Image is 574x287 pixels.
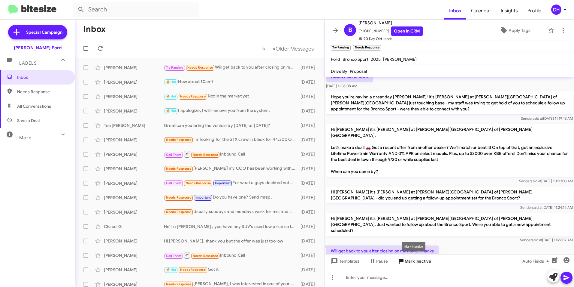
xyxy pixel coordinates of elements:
[164,122,298,128] div: Great can you bring the vehicle by [DATE] or [DATE]?
[298,180,320,186] div: [DATE]
[331,57,340,62] span: Ford
[326,84,357,88] span: [DATE] 11:36:08 AM
[166,94,176,98] span: 🔥 Hot
[258,42,269,55] button: Previous
[164,136,298,143] div: I'm looking for the STX crew in black for 44,300 OTD.
[391,26,423,36] a: Open in CRM
[166,254,182,258] span: Call Them
[14,45,62,51] div: [PERSON_NAME] Ford
[104,195,164,201] div: [PERSON_NAME]
[164,252,298,259] div: Inbound Call
[325,256,364,267] button: Templates
[26,29,62,35] span: Special Campaign
[195,196,211,199] span: Important
[298,65,320,71] div: [DATE]
[531,179,541,183] span: said at
[298,195,320,201] div: [DATE]
[164,93,298,100] div: Not in the market yet
[193,254,218,258] span: Needs Response
[164,180,298,187] div: For what u guys decided not to give me another vehicle thank u anyway for asking.
[104,224,164,230] div: Chacci G
[17,118,40,124] span: Save a Deal
[272,45,276,52] span: »
[104,267,164,273] div: [PERSON_NAME]
[19,135,32,140] span: More
[298,79,320,85] div: [DATE]
[104,108,164,114] div: [PERSON_NAME]
[496,2,523,20] span: Insights
[444,2,466,20] a: Inbox
[532,238,542,242] span: said at
[186,181,211,185] span: Needs Response
[166,268,176,272] span: 🔥 Hot
[521,116,573,121] span: Sender [DATE] 11:19:13 AM
[533,116,543,121] span: said at
[532,205,542,210] span: said at
[350,69,367,74] span: Proposal
[330,256,359,267] span: Templates
[326,91,573,114] p: Hope you're having a great day [PERSON_NAME]! It's [PERSON_NAME] at [PERSON_NAME][GEOGRAPHIC_DATA...
[520,238,573,242] span: Sender [DATE] 11:27:07 AM
[104,166,164,172] div: [PERSON_NAME]
[298,122,320,128] div: [DATE]
[376,256,388,267] span: Pause
[104,94,164,100] div: [PERSON_NAME]
[326,213,573,236] p: Hi [PERSON_NAME] it's [PERSON_NAME] at [PERSON_NAME][GEOGRAPHIC_DATA] of [PERSON_NAME][GEOGRAPHIC...
[166,181,182,185] span: Call Them
[358,19,423,26] span: [PERSON_NAME]
[484,25,545,36] button: Apply Tags
[164,64,298,71] div: Will get back to you after closing on my home. Thanks
[466,2,496,20] a: Calendar
[166,196,192,199] span: Needs Response
[166,282,192,286] span: Needs Response
[298,252,320,258] div: [DATE]
[298,151,320,157] div: [DATE]
[298,238,320,244] div: [DATE]
[522,256,551,267] span: Auto Fields
[215,181,231,185] span: Important
[348,25,352,35] span: B
[164,238,298,244] div: Hi [PERSON_NAME], thank you but the offer was just too low
[104,65,164,71] div: [PERSON_NAME]
[193,153,218,157] span: Needs Response
[104,79,164,85] div: [PERSON_NAME]
[104,122,164,128] div: Tee [PERSON_NAME]
[73,2,199,17] input: Search
[518,256,556,267] button: Auto Fields
[343,57,368,62] span: Bronco Sport
[393,256,436,267] button: Mark Inactive
[104,238,164,244] div: [PERSON_NAME]
[298,267,320,273] div: [DATE]
[164,165,298,172] div: [PERSON_NAME] my COO has been working with [PERSON_NAME] on this. Please check with him on status...
[259,42,317,55] nav: Page navigation example
[371,57,381,62] span: 2025
[331,45,351,51] small: Try Pausing
[104,252,164,258] div: [PERSON_NAME]
[166,109,176,113] span: 🔥 Hot
[180,94,206,98] span: Needs Response
[104,209,164,215] div: [PERSON_NAME]
[164,266,298,273] div: Got it
[364,256,393,267] button: Pause
[166,138,192,142] span: Needs Response
[402,242,425,252] div: Mark Inactive
[83,24,106,34] h1: Inbox
[326,124,573,177] p: Hi [PERSON_NAME] it's [PERSON_NAME] at [PERSON_NAME][GEOGRAPHIC_DATA] of [PERSON_NAME][GEOGRAPHIC...
[166,167,192,171] span: Needs Response
[164,107,298,114] div: I apologize, I will remove you from the system.
[19,60,37,66] span: Labels
[166,66,183,69] span: Try Pausing
[104,137,164,143] div: [PERSON_NAME]
[104,151,164,157] div: [PERSON_NAME]
[17,103,51,109] span: All Conversations
[166,80,176,84] span: 🔥 Hot
[353,45,381,51] small: Needs Response
[523,2,546,20] a: Profile
[546,5,567,15] button: DH
[298,137,320,143] div: [DATE]
[8,25,67,39] a: Special Campaign
[166,210,192,214] span: Needs Response
[164,224,298,230] div: He'll o [PERSON_NAME] , you have any SUV's used low price so the remaining equinox left over bala...
[269,42,317,55] button: Next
